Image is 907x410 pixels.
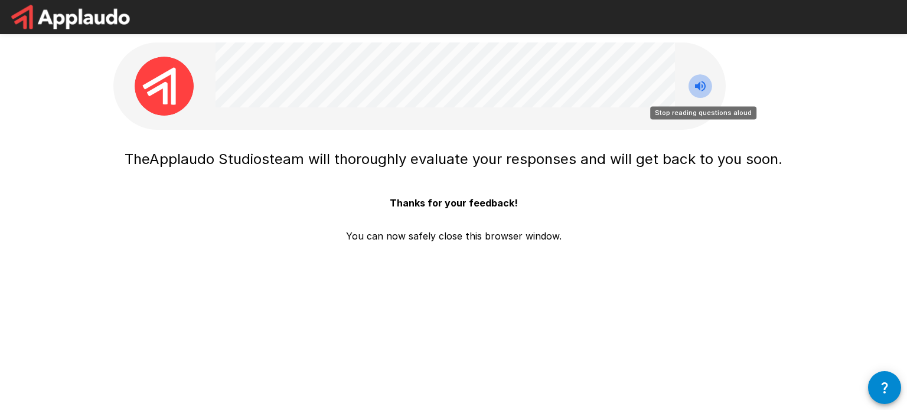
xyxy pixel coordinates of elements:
img: applaudo_avatar.png [135,57,194,116]
span: team will thoroughly evaluate your responses and will get back to you soon. [269,150,782,168]
span: The [125,150,149,168]
p: You can now safely close this browser window. [346,219,562,243]
div: Stop reading questions aloud [650,106,756,119]
span: Applaudo Studios [149,150,269,168]
button: Stop reading questions aloud [689,74,712,98]
b: Thanks for your feedback! [390,197,518,209]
